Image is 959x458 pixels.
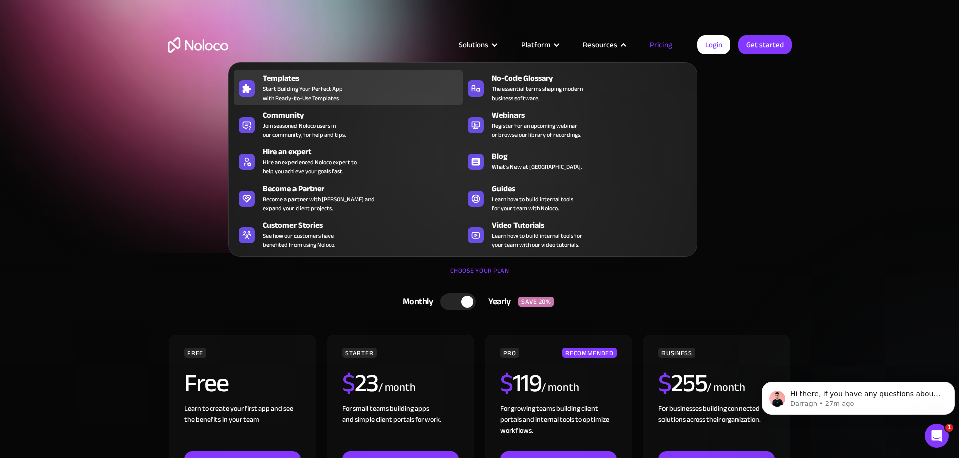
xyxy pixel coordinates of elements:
h2: 255 [658,371,707,396]
div: Video Tutorials [492,219,696,231]
div: No-Code Glossary [492,72,696,84]
span: 1 [945,424,953,432]
div: For small teams building apps and simple client portals for work. ‍ [342,403,458,451]
div: STARTER [342,348,376,358]
a: Get started [738,35,792,54]
span: Join seasoned Noloco users in our community, for help and tips. [263,121,346,139]
div: Customer Stories [263,219,467,231]
span: $ [500,359,513,407]
a: Become a PartnerBecome a partner with [PERSON_NAME] andexpand your client projects. [234,180,463,215]
span: Register for an upcoming webinar or browse our library of recordings. [492,121,581,139]
div: Monthly [390,294,441,309]
h2: 23 [342,371,378,396]
a: No-Code GlossaryThe essential terms shaping modernbusiness software. [463,70,692,105]
span: What's New at [GEOGRAPHIC_DATA]. [492,162,582,171]
a: WebinarsRegister for an upcoming webinaror browse our library of recordings. [463,107,692,141]
div: Hire an experienced Noloco expert to help you achieve your goals fast. [263,158,357,176]
div: Become a Partner [263,182,467,195]
a: Video TutorialsLearn how to build internal tools foryour team with our video tutorials. [463,217,692,251]
div: Solutions [446,38,508,51]
span: See how our customers have benefited from using Noloco. [263,231,335,249]
div: / month [707,380,745,396]
div: / month [541,380,579,396]
div: Platform [508,38,570,51]
div: Blog [492,150,696,162]
div: Templates [263,72,467,84]
a: Login [697,35,730,54]
div: For businesses building connected solutions across their organization. ‍ [658,403,774,451]
span: $ [342,359,355,407]
span: The essential terms shaping modern business software. [492,84,583,103]
div: Learn to create your first app and see the benefits in your team ‍ [184,403,300,451]
div: FREE [184,348,206,358]
a: BlogWhat's New at [GEOGRAPHIC_DATA]. [463,144,692,178]
a: TemplatesStart Building Your Perfect Appwith Ready-to-Use Templates [234,70,463,105]
div: Become a partner with [PERSON_NAME] and expand your client projects. [263,195,375,213]
h1: Flexible Pricing Designed for Business [168,85,792,146]
div: Hire an expert [263,146,467,158]
a: Customer StoriesSee how our customers havebenefited from using Noloco. [234,217,463,251]
iframe: Intercom live chat [925,424,949,448]
div: Community [263,109,467,121]
div: RECOMMENDED [562,348,616,358]
div: Resources [583,38,617,51]
div: Solutions [459,38,488,51]
a: home [168,37,228,53]
span: Learn how to build internal tools for your team with Noloco. [492,195,573,213]
a: Hire an expertHire an experienced Noloco expert tohelp you achieve your goals fast. [234,144,463,178]
span: Start Building Your Perfect App with Ready-to-Use Templates [263,84,343,103]
div: PRO [500,348,519,358]
div: For growing teams building client portals and internal tools to optimize workflows. [500,403,616,451]
iframe: Intercom notifications message [758,360,959,431]
a: CommunityJoin seasoned Noloco users inour community, for help and tips. [234,107,463,141]
nav: Resources [228,48,697,257]
div: BUSINESS [658,348,695,358]
div: SAVE 20% [518,297,554,307]
a: Pricing [637,38,685,51]
div: CHOOSE YOUR PLAN [168,263,792,289]
div: Guides [492,182,696,195]
h2: Free [184,371,228,396]
div: Webinars [492,109,696,121]
span: $ [658,359,671,407]
h2: Start for free. Upgrade to support your business at any stage. [168,156,792,171]
div: Platform [521,38,550,51]
span: Learn how to build internal tools for your team with our video tutorials. [492,231,582,249]
h2: 119 [500,371,541,396]
div: / month [378,380,416,396]
div: Resources [570,38,637,51]
div: Yearly [476,294,518,309]
a: GuidesLearn how to build internal toolsfor your team with Noloco. [463,180,692,215]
